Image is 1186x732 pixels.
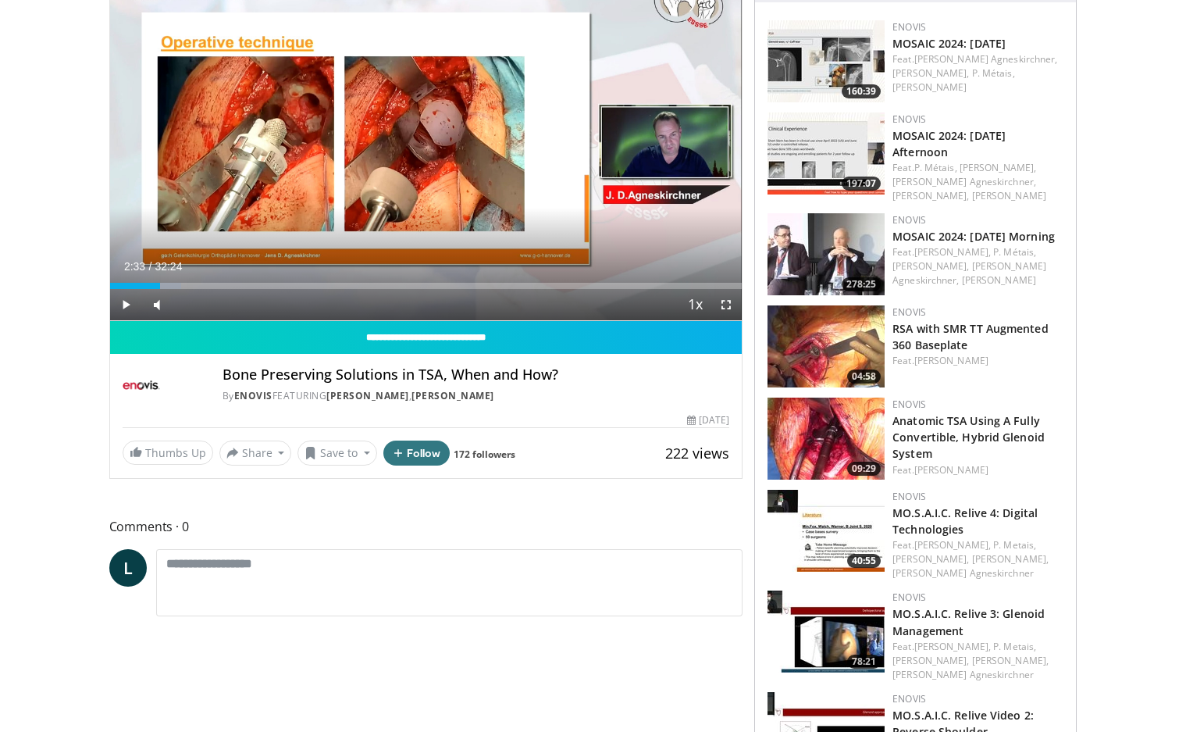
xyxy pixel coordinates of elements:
[768,398,885,480] img: c9ec8b72-922f-4cbe-b2d8-39b23cf802e7.150x105_q85_crop-smart_upscale.jpg
[972,189,1046,202] a: [PERSON_NAME]
[842,277,881,291] span: 278:25
[892,606,1045,637] a: MO.S.A.I.C. Relive 3: Glenoid Management
[842,177,881,191] span: 197:07
[960,161,1036,174] a: [PERSON_NAME],
[914,245,991,259] a: [PERSON_NAME],
[166,366,204,404] img: Avatar
[219,441,292,466] button: Share
[914,52,1058,66] a: [PERSON_NAME] Agneskirchner,
[109,516,743,537] span: Comments 0
[914,640,991,653] a: [PERSON_NAME],
[454,448,515,461] a: 172 followers
[768,490,885,572] a: 40:55
[768,112,885,195] a: 197:07
[892,654,969,667] a: [PERSON_NAME],
[768,305,885,387] a: 04:58
[326,389,409,402] a: [PERSON_NAME]
[892,229,1055,244] a: MOSAIC 2024: [DATE] Morning
[847,554,881,568] span: 40:55
[123,441,213,465] a: Thumbs Up
[892,398,926,411] a: Enovis
[892,538,1063,580] div: Feat.
[847,655,881,669] span: 78:21
[892,692,926,705] a: Enovis
[892,20,926,34] a: Enovis
[768,112,885,195] img: ab2533bc-3f62-42da-b4f5-abec086ce4de.150x105_q85_crop-smart_upscale.jpg
[914,538,991,552] a: [PERSON_NAME],
[892,259,1046,287] a: [PERSON_NAME] Agneskirchner,
[993,538,1036,552] a: P. Metais,
[892,128,1006,159] a: MOSAIC 2024: [DATE] Afternoon
[892,80,967,94] a: [PERSON_NAME]
[110,289,141,320] button: Play
[687,413,729,427] div: [DATE]
[768,398,885,480] a: 09:29
[993,245,1036,259] a: P. Métais,
[223,366,730,384] h4: Bone Preserving Solutions in TSA, When and How?
[892,668,1034,681] a: [PERSON_NAME] Agneskirchner
[842,84,881,98] span: 160:39
[993,640,1036,653] a: P. Metais,
[892,36,1006,51] a: MOSAIC 2024: [DATE]
[768,305,885,387] img: ebdabccb-e285-4967-9f6e-9aec9f637810.150x105_q85_crop-smart_upscale.jpg
[972,552,1049,566] a: [PERSON_NAME],
[962,273,1036,287] a: [PERSON_NAME]
[892,66,969,80] a: [PERSON_NAME],
[892,566,1034,580] a: [PERSON_NAME] Agneskirchner
[297,441,377,466] button: Save to
[892,175,1036,188] a: [PERSON_NAME] Agneskirchner,
[892,305,926,319] a: Enovis
[768,20,885,102] a: 160:39
[110,283,743,289] div: Progress Bar
[892,413,1045,461] a: Anatomic TSA Using A Fully Convertible, Hybrid Glenoid System
[141,289,173,320] button: Mute
[847,462,881,476] span: 09:29
[847,370,881,384] span: 04:58
[679,289,711,320] button: Playback Rate
[768,213,885,295] a: 278:25
[914,463,988,477] a: [PERSON_NAME]
[892,321,1049,352] a: RSA with SMR TT Augmented 360 Baseplate
[892,505,1038,537] a: MO.S.A.I.C. Relive 4: Digital Technologies
[768,213,885,295] img: 5461eadd-f547-40e8-b3ef-9b1f03cde6d9.150x105_q85_crop-smart_upscale.jpg
[892,112,926,126] a: Enovis
[892,490,926,503] a: Enovis
[892,52,1063,95] div: Feat.
[665,444,729,462] span: 222 views
[892,259,969,273] a: [PERSON_NAME],
[914,354,988,367] a: [PERSON_NAME]
[892,354,1063,368] div: Feat.
[223,389,730,403] div: By FEATURING ,
[768,591,885,673] img: 38519160-6eb7-4c10-af9c-e424d9932f20.150x105_q85_crop-smart_upscale.jpg
[768,490,885,572] img: eb79185e-f338-49ce-92f5-b3b442526780.150x105_q85_crop-smart_upscale.jpg
[124,260,145,273] span: 2:33
[411,389,494,402] a: [PERSON_NAME]
[109,549,147,587] a: L
[234,389,272,402] a: Enovis
[768,20,885,102] img: 231f7356-6f30-4db6-9706-d4150743ceaf.150x105_q85_crop-smart_upscale.jpg
[149,260,152,273] span: /
[972,66,1015,80] a: P. Métais,
[972,654,1049,667] a: [PERSON_NAME],
[711,289,742,320] button: Fullscreen
[892,463,1063,477] div: Feat.
[768,591,885,673] a: 78:21
[123,366,160,404] img: Enovis
[892,161,1063,203] div: Feat.
[892,552,969,566] a: [PERSON_NAME],
[892,245,1063,287] div: Feat.
[155,260,182,273] span: 32:24
[892,213,926,227] a: Enovis
[914,161,957,174] a: P. Métais,
[383,441,451,466] button: Follow
[892,591,926,604] a: Enovis
[892,640,1063,682] div: Feat.
[892,189,969,202] a: [PERSON_NAME],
